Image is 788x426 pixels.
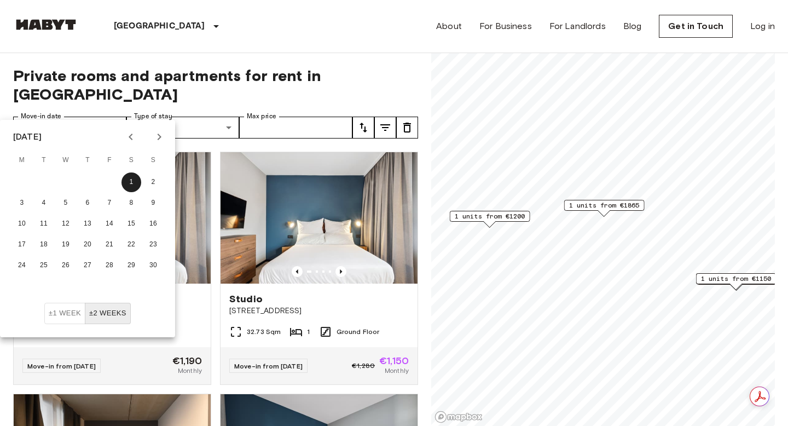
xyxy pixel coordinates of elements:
[121,256,141,275] button: 29
[150,128,169,146] button: Next month
[247,112,276,121] label: Max price
[13,130,42,143] div: [DATE]
[134,112,172,121] label: Type of stay
[220,152,418,385] a: Marketing picture of unit DE-01-482-008-01Previous imagePrevious imageStudio[STREET_ADDRESS]32.73...
[569,200,640,210] span: 1 units from €1865
[56,193,76,213] button: 5
[221,152,418,284] img: Marketing picture of unit DE-01-482-008-01
[34,214,54,234] button: 11
[564,200,645,217] div: Map marker
[234,362,303,370] span: Move-in from [DATE]
[178,366,202,376] span: Monthly
[85,303,131,324] button: ±2 weeks
[34,256,54,275] button: 25
[12,214,32,234] button: 10
[450,211,530,228] div: Map marker
[623,20,642,33] a: Blog
[143,214,163,234] button: 16
[44,303,131,324] div: Move In Flexibility
[172,356,202,366] span: €1,190
[121,128,140,146] button: Previous month
[143,256,163,275] button: 30
[21,112,61,121] label: Move-in date
[56,256,76,275] button: 26
[374,117,396,139] button: tune
[121,149,141,171] span: Saturday
[352,361,375,371] span: €1,280
[396,117,418,139] button: tune
[100,214,119,234] button: 14
[143,235,163,255] button: 23
[352,117,374,139] button: tune
[549,20,606,33] a: For Landlords
[100,235,119,255] button: 21
[34,149,54,171] span: Tuesday
[379,356,409,366] span: €1,150
[292,266,303,277] button: Previous image
[78,256,97,275] button: 27
[307,327,310,337] span: 1
[455,211,525,221] span: 1 units from €1200
[12,256,32,275] button: 24
[229,292,263,306] span: Studio
[337,327,380,337] span: Ground Floor
[13,66,418,103] span: Private rooms and apartments for rent in [GEOGRAPHIC_DATA]
[12,235,32,255] button: 17
[78,193,97,213] button: 6
[143,149,163,171] span: Sunday
[78,235,97,255] button: 20
[436,20,462,33] a: About
[143,172,163,192] button: 2
[126,117,240,139] div: Mutliple
[13,19,79,30] img: Habyt
[247,327,281,337] span: 32.73 Sqm
[34,235,54,255] button: 18
[659,15,733,38] a: Get in Touch
[27,362,96,370] span: Move-in from [DATE]
[56,149,76,171] span: Wednesday
[696,273,777,290] div: Map marker
[34,193,54,213] button: 4
[335,266,346,277] button: Previous image
[121,172,141,192] button: 1
[56,235,76,255] button: 19
[78,149,97,171] span: Thursday
[44,303,85,324] button: ±1 week
[479,20,532,33] a: For Business
[434,411,483,423] a: Mapbox logo
[750,20,775,33] a: Log in
[701,274,772,284] span: 1 units from €1150
[12,149,32,171] span: Monday
[385,366,409,376] span: Monthly
[121,235,141,255] button: 22
[143,193,163,213] button: 9
[78,214,97,234] button: 13
[100,149,119,171] span: Friday
[229,306,409,316] span: [STREET_ADDRESS]
[114,20,205,33] p: [GEOGRAPHIC_DATA]
[56,214,76,234] button: 12
[100,193,119,213] button: 7
[121,214,141,234] button: 15
[100,256,119,275] button: 28
[12,193,32,213] button: 3
[121,193,141,213] button: 8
